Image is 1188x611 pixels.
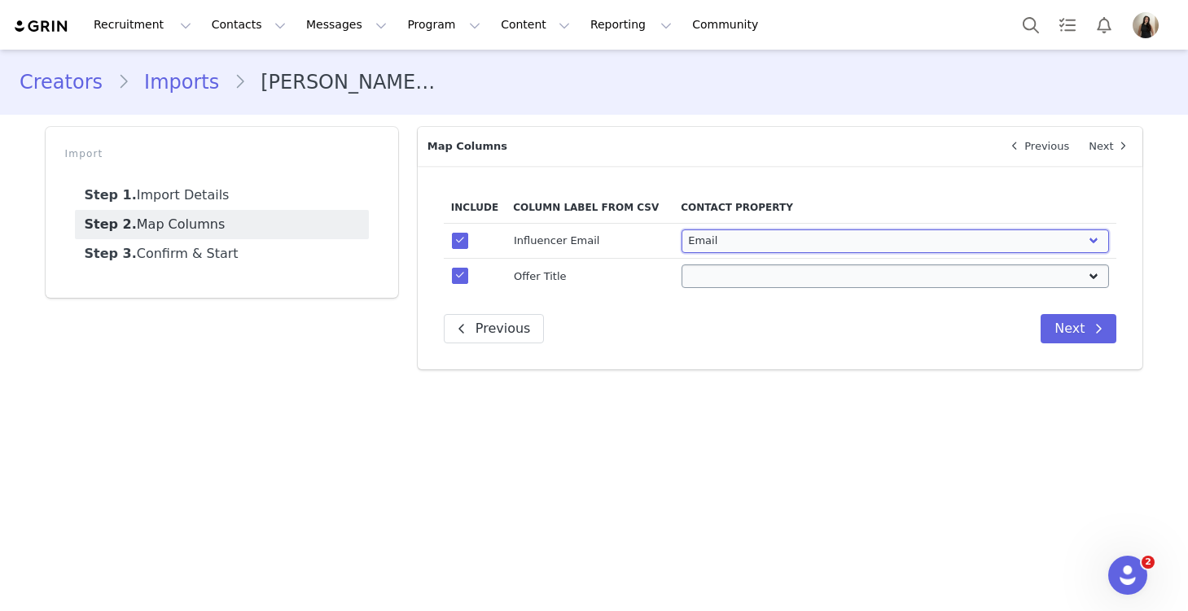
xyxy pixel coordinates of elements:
button: Recruitment [84,7,201,43]
p: Map Columns [418,127,995,166]
th: Column Label from CSV [506,192,673,224]
a: Community [682,7,775,43]
button: Notifications [1086,7,1122,43]
button: Reporting [581,7,682,43]
td: Offer Title [506,259,673,294]
span: 2 [1142,556,1155,569]
a: Map Columns [75,210,369,239]
button: Messages [296,7,397,43]
a: Next [1079,127,1142,166]
button: Search [1013,7,1049,43]
a: Creators [20,68,117,97]
a: Tasks [1050,7,1085,43]
a: Imports [129,68,234,97]
button: Profile [1123,12,1175,38]
button: Program [397,7,490,43]
strong: Step 3. [85,246,137,261]
td: Influencer Email [506,224,673,259]
a: Confirm & Start [75,239,369,268]
strong: Step 2. [85,216,137,232]
button: Contacts [202,7,296,43]
iframe: Intercom live chat [1108,556,1147,595]
button: Content [491,7,580,43]
button: Previous [444,314,545,343]
img: a9acc4c8-4825-4f76-9f85-d9ef616c421b.jpg [1133,12,1159,38]
th: Include [444,192,506,224]
button: Next [1041,314,1116,343]
p: Import [65,146,379,161]
th: Contact Property [673,192,1116,224]
a: Previous [995,127,1079,166]
strong: Step 1. [85,187,137,203]
a: Import Details [75,181,369,210]
img: grin logo [13,19,70,34]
